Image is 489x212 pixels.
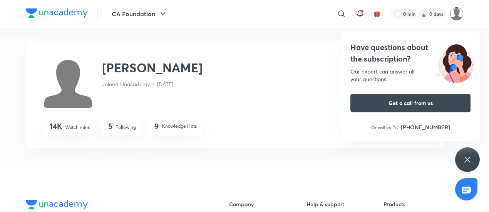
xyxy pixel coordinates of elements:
[350,94,471,112] button: Get a call from us
[371,8,383,20] button: avatar
[102,58,203,77] h2: [PERSON_NAME]
[102,80,203,88] p: Joined Unacademy in [DATE]
[107,6,172,22] button: CA Foundation
[420,10,428,18] img: streak
[431,42,480,83] img: ttu_illustration_new.svg
[154,122,159,131] h4: 9
[26,200,88,209] img: Company Logo
[65,124,90,131] p: Watch mins
[26,8,88,20] a: Company Logo
[50,122,62,131] h4: 14K
[371,124,391,131] p: Or call us
[108,122,112,131] h4: 5
[116,124,136,131] p: Following
[26,200,204,211] a: Company Logo
[44,58,93,108] img: Avatar
[229,200,306,208] h6: Company
[306,200,384,208] h6: Help & support
[450,7,463,20] img: sneha kumari
[350,68,471,83] div: Our expert can answer all your questions
[26,8,88,18] img: Company Logo
[162,123,197,130] p: Knowledge Hats
[350,42,471,65] h4: Have questions about the subscription?
[373,10,380,17] img: avatar
[383,200,461,208] h6: Products
[401,123,450,131] h6: [PHONE_NUMBER]
[393,123,450,131] a: [PHONE_NUMBER]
